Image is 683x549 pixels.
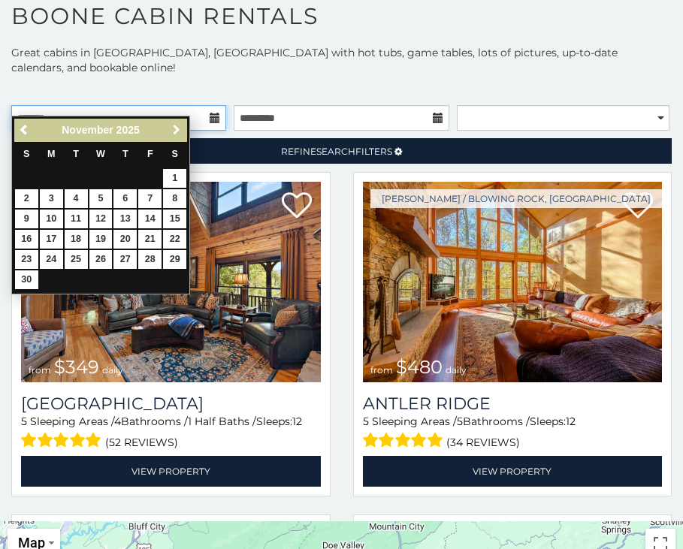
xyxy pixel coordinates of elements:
[292,415,302,428] span: 12
[363,182,663,382] a: Antler Ridge from $480 daily
[21,456,321,487] a: View Property
[172,149,178,159] span: Saturday
[47,149,56,159] span: Monday
[65,189,88,208] a: 4
[40,210,63,228] a: 10
[163,189,186,208] a: 8
[138,210,162,228] a: 14
[138,189,162,208] a: 7
[114,415,121,428] span: 4
[457,415,463,428] span: 5
[363,414,663,452] div: Sleeping Areas / Bathrooms / Sleeps:
[282,191,312,222] a: Add to favorites
[138,250,162,269] a: 28
[65,230,88,249] a: 18
[102,364,123,376] span: daily
[163,230,186,249] a: 22
[15,189,38,208] a: 2
[113,189,137,208] a: 6
[163,250,186,269] a: 29
[15,210,38,228] a: 9
[363,456,663,487] a: View Property
[15,230,38,249] a: 16
[65,250,88,269] a: 25
[29,364,51,376] span: from
[62,124,113,136] span: November
[446,364,467,376] span: daily
[89,189,113,208] a: 5
[171,124,183,136] span: Next
[363,394,663,414] a: Antler Ridge
[21,394,321,414] h3: Diamond Creek Lodge
[396,356,443,378] span: $480
[89,210,113,228] a: 12
[21,415,27,428] span: 5
[122,149,128,159] span: Thursday
[113,230,137,249] a: 20
[113,210,137,228] a: 13
[21,414,321,452] div: Sleeping Areas / Bathrooms / Sleeps:
[116,124,140,136] span: 2025
[89,230,113,249] a: 19
[446,433,520,452] span: (34 reviews)
[73,149,79,159] span: Tuesday
[316,146,355,157] span: Search
[566,415,576,428] span: 12
[167,121,186,140] a: Next
[19,124,31,136] span: Previous
[65,210,88,228] a: 11
[89,250,113,269] a: 26
[96,149,105,159] span: Wednesday
[138,230,162,249] a: 21
[363,182,663,382] img: Antler Ridge
[15,270,38,289] a: 30
[40,230,63,249] a: 17
[281,146,392,157] span: Refine Filters
[163,169,186,188] a: 1
[54,356,99,378] span: $349
[105,433,178,452] span: (52 reviews)
[21,394,321,414] a: [GEOGRAPHIC_DATA]
[16,121,35,140] a: Previous
[188,415,256,428] span: 1 Half Baths /
[363,415,369,428] span: 5
[23,149,29,159] span: Sunday
[11,138,672,164] a: RefineSearchFilters
[370,189,662,208] a: [PERSON_NAME] / Blowing Rock, [GEOGRAPHIC_DATA]
[40,250,63,269] a: 24
[163,210,186,228] a: 15
[370,364,393,376] span: from
[147,149,153,159] span: Friday
[15,250,38,269] a: 23
[113,250,137,269] a: 27
[40,189,63,208] a: 3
